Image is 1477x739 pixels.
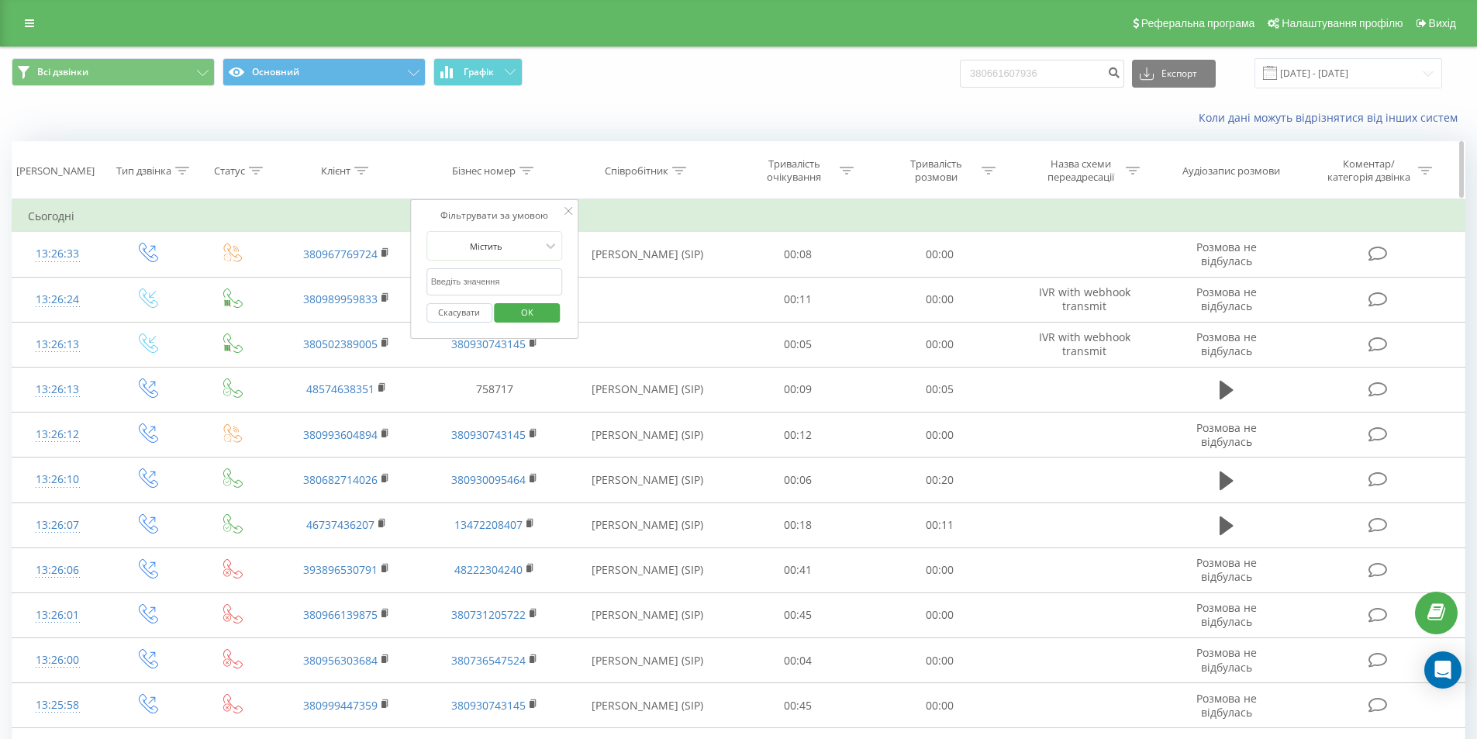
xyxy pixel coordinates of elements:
td: 00:06 [727,458,869,502]
span: Розмова не відбулась [1196,691,1257,720]
div: Тип дзвінка [116,164,171,178]
td: 00:11 [727,277,869,322]
div: Фільтрувати за умовою [426,208,563,223]
div: Коментар/категорія дзвінка [1323,157,1414,184]
td: 758717 [420,367,568,412]
a: 380930743145 [451,427,526,442]
a: 46737436207 [306,517,374,532]
td: 00:04 [727,638,869,683]
span: Розмова не відбулась [1196,240,1257,268]
td: [PERSON_NAME] (SIP) [568,232,727,277]
span: Розмова не відбулась [1196,600,1257,629]
button: Експорт [1132,60,1216,88]
td: 00:11 [869,502,1011,547]
input: Пошук за номером [960,60,1124,88]
div: 13:26:01 [28,600,88,630]
a: 48574638351 [306,382,374,396]
td: IVR with webhook transmit [1010,322,1158,367]
span: Розмова не відбулась [1196,555,1257,584]
div: 13:26:33 [28,239,88,269]
a: 380999447359 [303,698,378,713]
a: 393896530791 [303,562,378,577]
a: 380967769724 [303,247,378,261]
div: 13:26:13 [28,330,88,360]
td: 00:00 [869,683,1011,728]
a: 380731205722 [451,607,526,622]
a: 380930743145 [451,698,526,713]
div: 13:26:13 [28,375,88,405]
td: 00:45 [727,683,869,728]
a: 48222304240 [454,562,523,577]
span: Всі дзвінки [37,66,88,78]
button: OK [495,303,561,323]
td: [PERSON_NAME] (SIP) [568,502,727,547]
span: Налаштування профілю [1282,17,1403,29]
td: 00:20 [869,458,1011,502]
div: 13:26:06 [28,555,88,585]
span: Вихід [1429,17,1456,29]
a: 380966139875 [303,607,378,622]
div: Статус [214,164,245,178]
td: 00:00 [869,322,1011,367]
button: Графік [433,58,523,86]
td: [PERSON_NAME] (SIP) [568,367,727,412]
td: 00:08 [727,232,869,277]
td: 00:00 [869,638,1011,683]
a: 380502389005 [303,337,378,351]
td: 00:00 [869,277,1011,322]
a: 380989959833 [303,292,378,306]
td: 00:00 [869,232,1011,277]
td: 00:05 [727,322,869,367]
button: Всі дзвінки [12,58,215,86]
div: 13:26:12 [28,420,88,450]
td: 00:18 [727,502,869,547]
div: Аудіозапис розмови [1182,164,1280,178]
td: 00:45 [727,592,869,637]
button: Скасувати [426,303,492,323]
span: Графік [464,67,494,78]
td: [PERSON_NAME] (SIP) [568,413,727,458]
div: [PERSON_NAME] [16,164,95,178]
span: Розмова не відбулась [1196,330,1257,358]
td: [PERSON_NAME] (SIP) [568,458,727,502]
td: 00:09 [727,367,869,412]
button: Основний [223,58,426,86]
span: Розмова не відбулась [1196,645,1257,674]
a: Коли дані можуть відрізнятися вiд інших систем [1199,110,1465,125]
td: [PERSON_NAME] (SIP) [568,683,727,728]
div: Назва схеми переадресації [1039,157,1122,184]
div: Бізнес номер [452,164,516,178]
a: 380956303684 [303,653,378,668]
div: 13:26:10 [28,464,88,495]
td: 00:12 [727,413,869,458]
div: 13:26:07 [28,510,88,540]
span: Розмова не відбулась [1196,420,1257,449]
td: 00:05 [869,367,1011,412]
td: 00:00 [869,413,1011,458]
div: Тривалість очікування [753,157,836,184]
a: 380993604894 [303,427,378,442]
td: 00:41 [727,547,869,592]
td: 00:00 [869,547,1011,592]
td: Сьогодні [12,201,1465,232]
div: 13:26:24 [28,285,88,315]
a: 380930095464 [451,472,526,487]
span: OK [506,300,549,324]
td: [PERSON_NAME] (SIP) [568,547,727,592]
a: 380736547524 [451,653,526,668]
td: IVR with webhook transmit [1010,277,1158,322]
a: 13472208407 [454,517,523,532]
a: 380682714026 [303,472,378,487]
span: Реферальна програма [1141,17,1255,29]
div: Open Intercom Messenger [1424,651,1461,689]
a: 380930743145 [451,337,526,351]
div: Клієнт [321,164,350,178]
div: 13:26:00 [28,645,88,675]
input: Введіть значення [426,268,563,295]
td: 00:00 [869,592,1011,637]
td: [PERSON_NAME] (SIP) [568,592,727,637]
td: [PERSON_NAME] (SIP) [568,638,727,683]
div: 13:25:58 [28,690,88,720]
span: Розмова не відбулась [1196,285,1257,313]
div: Тривалість розмови [895,157,978,184]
